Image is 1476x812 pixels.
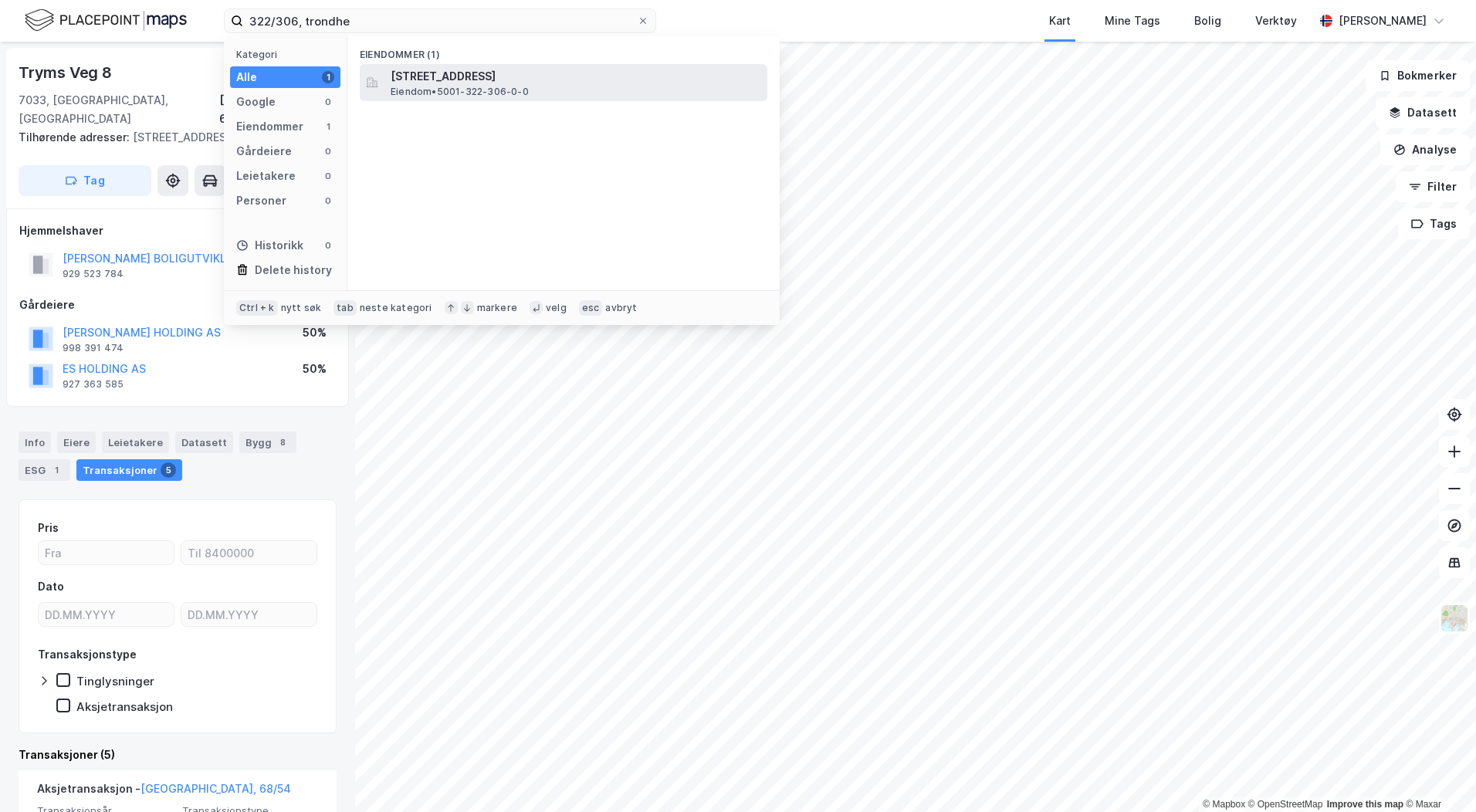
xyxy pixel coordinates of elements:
[1327,799,1403,810] a: Improve this map
[19,296,336,314] div: Gårdeiere
[236,93,276,111] div: Google
[1255,12,1297,30] div: Verktøy
[303,360,327,378] div: 50%
[181,541,317,564] input: Til 8400000
[322,145,334,157] div: 0
[347,36,780,64] div: Eiendommer (1)
[275,435,290,450] div: 8
[19,130,133,144] span: Tilhørende adresser:
[1248,799,1323,810] a: OpenStreetMap
[236,300,278,316] div: Ctrl + k
[236,49,340,60] div: Kategori
[38,577,64,596] div: Dato
[322,170,334,182] div: 0
[255,261,332,279] div: Delete history
[76,459,182,481] div: Transaksjoner
[175,431,233,453] div: Datasett
[1105,12,1160,30] div: Mine Tags
[49,462,64,478] div: 1
[19,91,219,128] div: 7033, [GEOGRAPHIC_DATA], [GEOGRAPHIC_DATA]
[181,603,317,626] input: DD.MM.YYYY
[281,302,322,314] div: nytt søk
[76,674,154,689] div: Tinglysninger
[1366,60,1470,91] button: Bokmerker
[546,302,567,314] div: velg
[219,91,337,128] div: [GEOGRAPHIC_DATA], 68/54
[391,86,529,98] span: Eiendom • 5001-322-306-0-0
[322,96,334,108] div: 0
[19,459,70,481] div: ESG
[76,699,173,714] div: Aksjetransaksjon
[38,519,59,537] div: Pris
[391,67,761,86] span: [STREET_ADDRESS]
[1376,97,1470,128] button: Datasett
[19,431,51,453] div: Info
[1194,12,1221,30] div: Bolig
[1399,738,1476,812] div: Kontrollprogram for chat
[140,782,291,795] a: [GEOGRAPHIC_DATA], 68/54
[1203,799,1245,810] a: Mapbox
[333,300,357,316] div: tab
[19,60,115,85] div: Tryms Veg 8
[303,323,327,342] div: 50%
[161,462,176,478] div: 5
[19,222,336,240] div: Hjemmelshaver
[322,239,334,252] div: 0
[322,71,334,83] div: 1
[1440,604,1469,633] img: Z
[236,68,257,86] div: Alle
[236,167,296,185] div: Leietakere
[236,191,286,210] div: Personer
[37,780,291,804] div: Aksjetransaksjon -
[322,120,334,133] div: 1
[1380,134,1470,165] button: Analyse
[1396,171,1470,202] button: Filter
[236,142,292,161] div: Gårdeiere
[39,603,174,626] input: DD.MM.YYYY
[360,302,432,314] div: neste kategori
[19,165,151,196] button: Tag
[236,236,303,255] div: Historikk
[102,431,169,453] div: Leietakere
[63,378,124,391] div: 927 363 585
[19,128,324,147] div: [STREET_ADDRESS]
[39,541,174,564] input: Fra
[63,342,124,354] div: 998 391 474
[322,195,334,207] div: 0
[477,302,517,314] div: markere
[1339,12,1427,30] div: [PERSON_NAME]
[1398,208,1470,239] button: Tags
[579,300,603,316] div: esc
[57,431,96,453] div: Eiere
[63,268,124,280] div: 929 523 784
[605,302,637,314] div: avbryt
[236,117,303,136] div: Eiendommer
[239,431,296,453] div: Bygg
[243,9,637,32] input: Søk på adresse, matrikkel, gårdeiere, leietakere eller personer
[1049,12,1071,30] div: Kart
[25,7,187,34] img: logo.f888ab2527a4732fd821a326f86c7f29.svg
[19,746,337,764] div: Transaksjoner (5)
[38,645,137,664] div: Transaksjonstype
[1399,738,1476,812] iframe: Chat Widget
